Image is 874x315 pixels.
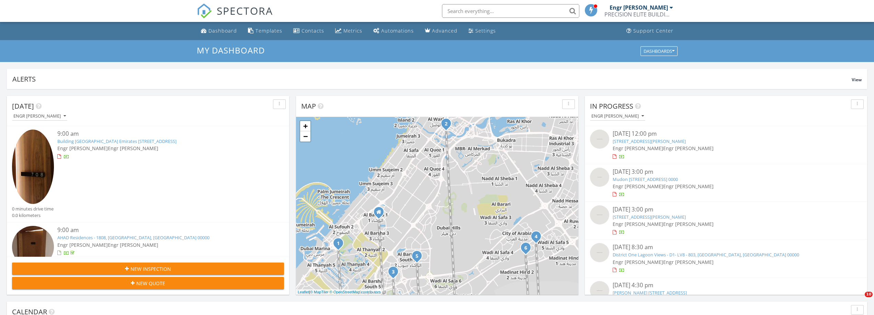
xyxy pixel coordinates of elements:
[865,292,873,297] span: 10
[613,138,686,144] a: [STREET_ADDRESS][PERSON_NAME]
[12,112,67,121] button: Engr [PERSON_NAME]
[12,101,34,111] span: [DATE]
[590,112,645,121] button: Engr [PERSON_NAME]
[57,138,177,144] a: Building [GEOGRAPHIC_DATA] Emirates [STREET_ADDRESS]
[12,74,852,84] div: Alerts
[613,243,839,252] div: [DATE] 8:30 am
[302,27,324,34] div: Contacts
[526,247,530,252] div: La Violeta 2 - Villanova - 230, Dubai, Dubai 00000
[422,25,460,37] a: Advanced
[590,101,633,111] span: In Progress
[296,289,383,295] div: |
[12,206,54,212] div: 0 minutes drive time
[446,123,450,128] div: AHAD Residences - 1808, Dubai, Dubai 00000
[337,241,340,246] i: 1
[590,243,609,262] img: streetview
[852,77,862,83] span: View
[57,234,209,241] a: AHAD Residences - 1808, [GEOGRAPHIC_DATA], [GEOGRAPHIC_DATA] 00000
[217,3,273,18] span: SPECTORA
[624,25,676,37] a: Support Center
[613,259,663,265] span: Engr [PERSON_NAME]
[610,4,668,11] div: Engr [PERSON_NAME]
[590,168,609,187] img: streetview
[613,145,663,152] span: Engr [PERSON_NAME]
[57,242,108,248] span: Engr [PERSON_NAME]
[663,221,714,227] span: Engr [PERSON_NAME]
[524,246,527,251] i: 6
[466,25,499,37] a: Settings
[613,290,687,296] a: [PERSON_NAME] [STREET_ADDRESS]
[198,25,240,37] a: Dashboard
[613,214,686,220] a: [STREET_ADDRESS][PERSON_NAME]
[392,270,395,275] i: 3
[613,183,663,190] span: Engr [PERSON_NAME]
[197,45,265,56] span: My Dashboard
[343,27,362,34] div: Metrics
[108,242,158,248] span: Engr [PERSON_NAME]
[644,49,674,53] div: Dashboards
[130,265,171,272] span: New Inspection
[535,234,537,239] i: 4
[108,145,158,152] span: Engr [PERSON_NAME]
[136,280,165,287] span: New Quote
[300,131,310,142] a: Zoom out
[338,243,342,247] div: Building A2 Vida Residences Emirates Hills Dubai 708, Dubai, Dubai 00000
[416,254,418,259] i: 5
[12,212,54,219] div: 0.0 kilometers
[613,205,839,214] div: [DATE] 3:00 pm
[613,176,678,182] a: Mudon [STREET_ADDRESS] 0000
[613,281,839,290] div: [DATE] 4:30 pm
[613,221,663,227] span: Engr [PERSON_NAME]
[590,281,609,300] img: streetview
[379,212,383,216] div: Office 539, Rasis Business Center, Al Barsha 1 Dubai, Dubai DU 00000
[442,4,579,18] input: Search everything...
[245,25,285,37] a: Templates
[417,256,421,260] div: Divine living - Al Barsha 711, Dubai, Dubai 0000
[332,25,365,37] a: Metrics
[590,168,862,198] a: [DATE] 3:00 pm Mudon [STREET_ADDRESS] 0000 Engr [PERSON_NAME]Engr [PERSON_NAME]
[591,114,644,119] div: Engr [PERSON_NAME]
[57,145,108,152] span: Engr [PERSON_NAME]
[432,27,457,34] div: Advanced
[663,145,714,152] span: Engr [PERSON_NAME]
[197,3,212,19] img: The Best Home Inspection Software - Spectora
[393,271,397,276] div: Pearl House By Imtiaz - JVC - 516, Dubai, Dubai 00000
[381,27,414,34] div: Automations
[590,281,862,312] a: [DATE] 4:30 pm [PERSON_NAME] [STREET_ADDRESS] Engr [PERSON_NAME]Engr [PERSON_NAME]
[640,46,678,56] button: Dashboards
[301,101,316,111] span: Map
[12,226,284,283] a: 9:00 am AHAD Residences - 1808, [GEOGRAPHIC_DATA], [GEOGRAPHIC_DATA] 00000 Engr [PERSON_NAME]Engr...
[57,130,261,138] div: 9:00 am
[613,130,839,138] div: [DATE] 12:00 pm
[12,130,284,219] a: 9:00 am Building [GEOGRAPHIC_DATA] Emirates [STREET_ADDRESS] Engr [PERSON_NAME]Engr [PERSON_NAME]...
[12,277,284,289] button: New Quote
[57,226,261,234] div: 9:00 am
[197,9,273,24] a: SPECTORA
[590,130,609,149] img: streetview
[590,243,862,274] a: [DATE] 8:30 am District One Lagoon Views - D1- LV8 - 803, [GEOGRAPHIC_DATA], [GEOGRAPHIC_DATA] 00...
[590,205,609,225] img: streetview
[256,27,282,34] div: Templates
[536,236,540,240] div: Aldea Courtyard 10 7, Dubai, Dubai 00000
[445,122,447,126] i: 2
[13,114,66,119] div: Engr [PERSON_NAME]
[590,130,862,160] a: [DATE] 12:00 pm [STREET_ADDRESS][PERSON_NAME] Engr [PERSON_NAME]Engr [PERSON_NAME]
[613,168,839,176] div: [DATE] 3:00 pm
[310,290,329,294] a: © MapTiler
[12,263,284,275] button: New Inspection
[604,11,673,18] div: PRECISION ELITE BUILDING INSPECTION SERVICES L.L.C
[291,25,327,37] a: Contacts
[663,183,714,190] span: Engr [PERSON_NAME]
[12,226,54,268] img: 9538312%2Freports%2Feee79faa-b37e-4783-b347-b7be10619529%2Fcover_photos%2FM5AQsXUOAenNPFvd0vhP%2F...
[663,259,714,265] span: Engr [PERSON_NAME]
[613,252,799,258] a: District One Lagoon Views - D1- LV8 - 803, [GEOGRAPHIC_DATA], [GEOGRAPHIC_DATA] 00000
[475,27,496,34] div: Settings
[300,121,310,131] a: Zoom in
[371,25,417,37] a: Automations (Basic)
[851,292,867,308] iframe: Intercom live chat
[208,27,237,34] div: Dashboard
[298,290,309,294] a: Leaflet
[590,205,862,236] a: [DATE] 3:00 pm [STREET_ADDRESS][PERSON_NAME] Engr [PERSON_NAME]Engr [PERSON_NAME]
[330,290,381,294] a: © OpenStreetMap contributors
[12,130,54,204] img: 9573612%2Fcover_photos%2FsLh0OHouI84KDZcC97I4%2Fsmall.jpg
